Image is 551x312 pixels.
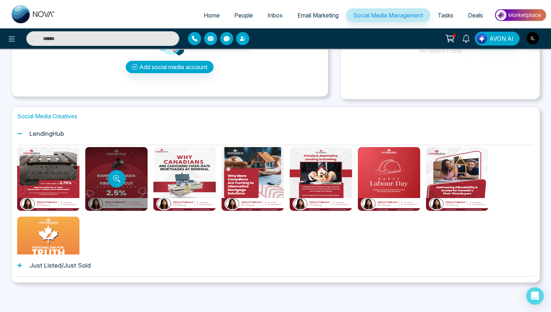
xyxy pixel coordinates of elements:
[260,8,290,22] a: Inbox
[227,8,260,22] a: People
[17,113,534,120] h1: Social Media Creatives
[126,61,214,73] button: Add social media account
[204,12,220,19] span: Home
[494,7,547,23] img: Market-place.gif
[290,8,346,22] a: Email Marketing
[196,8,227,22] a: Home
[430,8,461,22] a: Tasks
[346,8,430,22] a: Social Media Management
[108,170,125,187] button: Preview template
[12,5,55,23] img: Nova CRM Logo
[438,12,453,19] span: Tasks
[461,8,490,22] a: Deals
[30,262,91,269] h1: Just Listed/Just Sold
[477,33,487,44] img: Lead Flow
[234,12,253,19] span: People
[468,12,483,19] span: Deals
[297,12,339,19] span: Email Marketing
[475,32,520,46] button: AVON AI
[267,12,283,19] span: Inbox
[527,32,539,44] img: User Avatar
[489,34,513,43] span: AVON AI
[353,12,423,19] span: Social Media Management
[526,287,544,305] div: Open Intercom Messenger
[30,130,64,137] h1: LendingHub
